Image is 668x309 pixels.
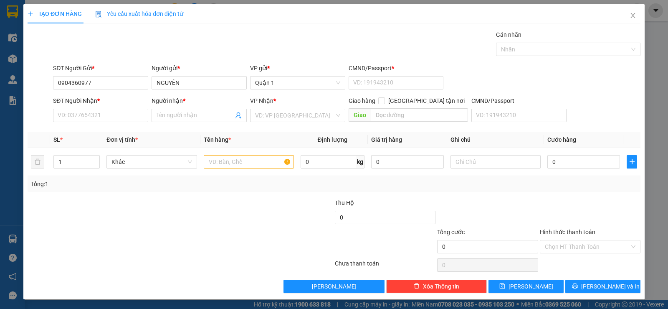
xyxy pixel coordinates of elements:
span: TẠO ĐƠN HÀNG [28,10,82,17]
span: user-add [235,112,242,119]
span: SL [53,136,60,143]
span: Định lượng [318,136,347,143]
span: Cước hàng [547,136,576,143]
span: Xóa Thông tin [423,282,459,291]
div: Người nhận [152,96,247,105]
button: deleteXóa Thông tin [386,280,487,293]
span: plus [627,158,637,165]
span: [GEOGRAPHIC_DATA] tận nơi [385,96,468,105]
div: VP gửi [250,64,345,73]
span: Yêu cầu xuất hóa đơn điện tử [95,10,183,17]
div: SĐT Người Gửi [53,64,148,73]
button: Close [621,4,645,28]
span: Giao [349,108,371,122]
button: save[PERSON_NAME] [488,280,564,293]
span: save [499,283,505,290]
span: delete [414,283,420,290]
span: Tổng cước [437,229,465,235]
button: delete [31,155,44,169]
img: icon [95,11,102,18]
span: Giao hàng [349,97,375,104]
button: printer[PERSON_NAME] và In [565,280,640,293]
input: VD: Bàn, Ghế [204,155,294,169]
div: Tổng: 1 [31,179,258,189]
span: Giá trị hàng [371,136,402,143]
span: Khác [111,156,192,168]
span: Thu Hộ [335,199,354,206]
span: printer [572,283,578,290]
div: CMND/Passport [471,96,567,105]
div: CMND/Passport [349,64,444,73]
span: Quận 1 [255,77,340,89]
span: [PERSON_NAME] [509,282,553,291]
span: [PERSON_NAME] và In [581,282,640,291]
span: close [630,12,636,19]
label: Gán nhãn [496,31,521,38]
div: SĐT Người Nhận [53,96,148,105]
span: Tên hàng [204,136,231,143]
input: 0 [371,155,444,169]
div: Người gửi [152,64,247,73]
span: kg [356,155,364,169]
button: plus [627,155,637,169]
button: [PERSON_NAME] [283,280,384,293]
input: Ghi Chú [450,155,541,169]
span: plus [28,11,33,17]
span: [PERSON_NAME] [312,282,357,291]
label: Hình thức thanh toán [540,229,595,235]
span: VP Nhận [250,97,273,104]
span: Đơn vị tính [106,136,138,143]
div: Chưa thanh toán [334,259,436,273]
th: Ghi chú [447,132,544,148]
input: Dọc đường [371,108,468,122]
